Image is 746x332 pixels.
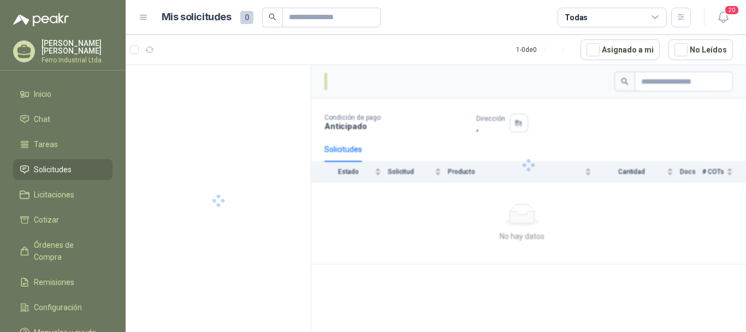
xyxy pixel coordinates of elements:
[34,301,82,313] span: Configuración
[34,138,58,150] span: Tareas
[13,13,69,26] img: Logo peakr
[34,164,72,176] span: Solicitudes
[42,39,113,55] p: [PERSON_NAME] [PERSON_NAME]
[724,5,739,15] span: 20
[13,109,113,130] a: Chat
[581,39,660,60] button: Asignado a mi
[42,57,113,63] p: Ferro Industrial Ltda
[13,134,113,155] a: Tareas
[34,113,50,125] span: Chat
[13,235,113,267] a: Órdenes de Compra
[668,39,733,60] button: No Leídos
[34,214,59,226] span: Cotizar
[565,11,588,24] div: Todas
[34,276,74,288] span: Remisiones
[34,239,102,263] span: Órdenes de Compra
[34,189,74,201] span: Licitaciones
[13,84,113,104] a: Inicio
[240,11,253,24] span: 0
[13,159,113,180] a: Solicitudes
[13,184,113,205] a: Licitaciones
[162,9,232,25] h1: Mis solicitudes
[34,88,51,100] span: Inicio
[13,297,113,318] a: Configuración
[516,41,572,59] div: 1 - 0 de 0
[13,209,113,230] a: Cotizar
[13,272,113,293] a: Remisiones
[713,8,733,27] button: 20
[269,13,276,21] span: search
